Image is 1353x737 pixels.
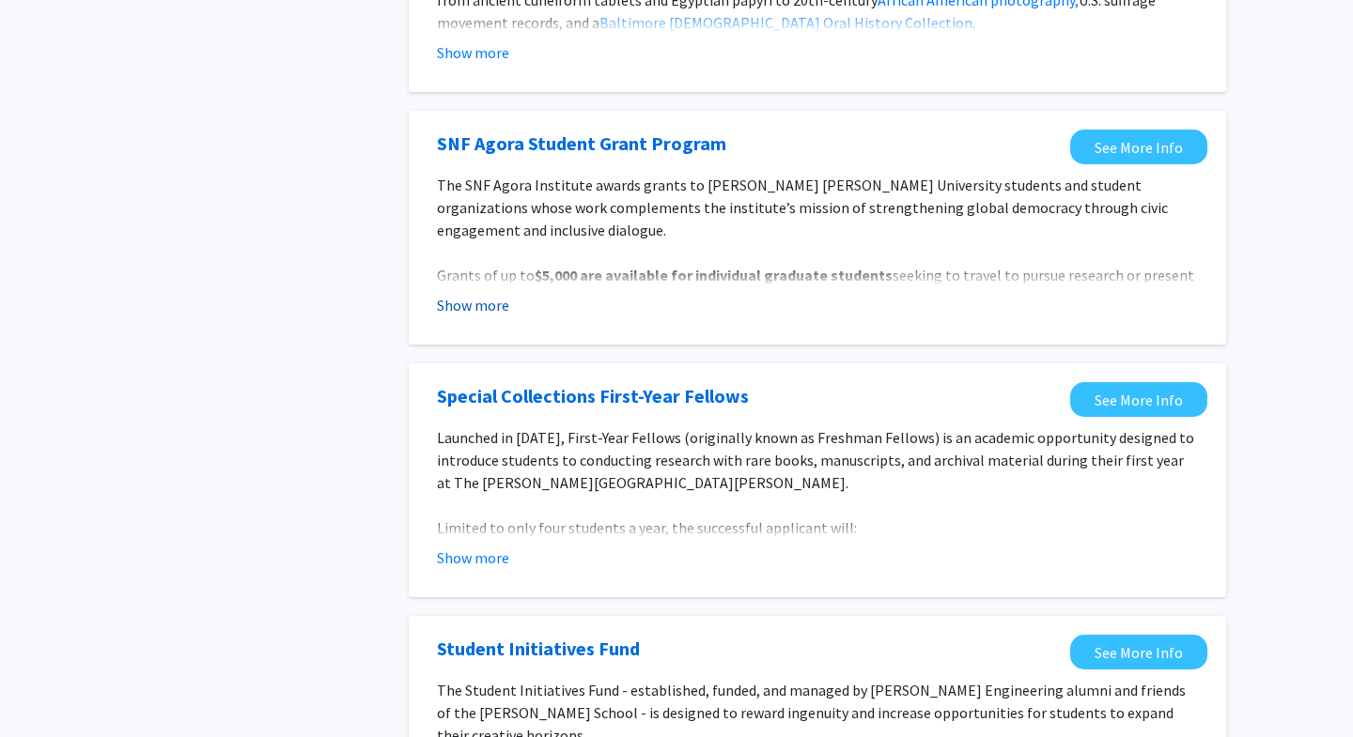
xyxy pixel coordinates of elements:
[437,635,640,663] a: Opens in a new tab
[1070,130,1207,164] a: Opens in a new tab
[599,13,972,32] a: Baltimore [DEMOGRAPHIC_DATA] Oral History Collection
[1070,382,1207,417] a: Opens in a new tab
[535,266,893,284] strong: $5,000 are available for individual graduate students
[14,653,80,723] iframe: Chat
[437,130,726,158] a: Opens in a new tab
[437,546,509,569] button: Show more
[437,516,1198,539] p: Limited to only four students a year, the successful applicant will:
[437,294,509,316] button: Show more
[1070,635,1207,669] a: Opens in a new tab
[437,266,535,284] span: Grants of up to
[437,174,1198,241] p: The SNF Agora Institute awards grants to [PERSON_NAME] [PERSON_NAME] University students and stud...
[437,41,509,64] button: Show more
[437,382,749,410] a: Opens in a new tab
[437,426,1198,494] p: Launched in [DATE], First-Year Fellows (originally known as Freshman Fellows) is an academic oppo...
